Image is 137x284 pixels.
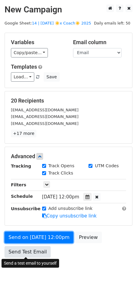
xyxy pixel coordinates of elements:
small: [EMAIL_ADDRESS][DOMAIN_NAME] [11,108,79,112]
a: Load... [11,72,34,82]
a: Send Test Email [5,246,51,258]
h5: Advanced [11,153,126,160]
a: +17 more [11,130,36,137]
small: [EMAIL_ADDRESS][DOMAIN_NAME] [11,121,79,126]
label: Add unsubscribe link [48,205,93,212]
h5: Variables [11,39,64,46]
span: [DATE] 12:00pm [42,194,79,200]
h5: Email column [73,39,126,46]
a: Daily emails left: 50 [92,21,132,25]
label: Track Clicks [48,170,73,176]
a: 14 | [DATE] ☀️x Coach☀️ 2025 [32,21,91,25]
label: Track Opens [48,163,75,169]
strong: Filters [11,182,26,187]
strong: Tracking [11,164,31,168]
a: Templates [11,64,37,70]
label: UTM Codes [95,163,119,169]
iframe: Chat Widget [107,255,137,284]
a: Copy unsubscribe link [42,213,97,219]
div: Send a test email to yourself [2,259,59,268]
strong: Schedule [11,194,33,199]
button: Save [44,72,59,82]
a: Preview [75,232,102,243]
h5: 20 Recipients [11,97,126,104]
span: Daily emails left: 50 [92,20,132,27]
small: Google Sheet: [5,21,91,25]
a: Send on [DATE] 12:00pm [5,232,73,243]
h2: New Campaign [5,5,132,15]
strong: Unsubscribe [11,206,41,211]
small: [EMAIL_ADDRESS][DOMAIN_NAME] [11,114,79,119]
a: Copy/paste... [11,48,48,57]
